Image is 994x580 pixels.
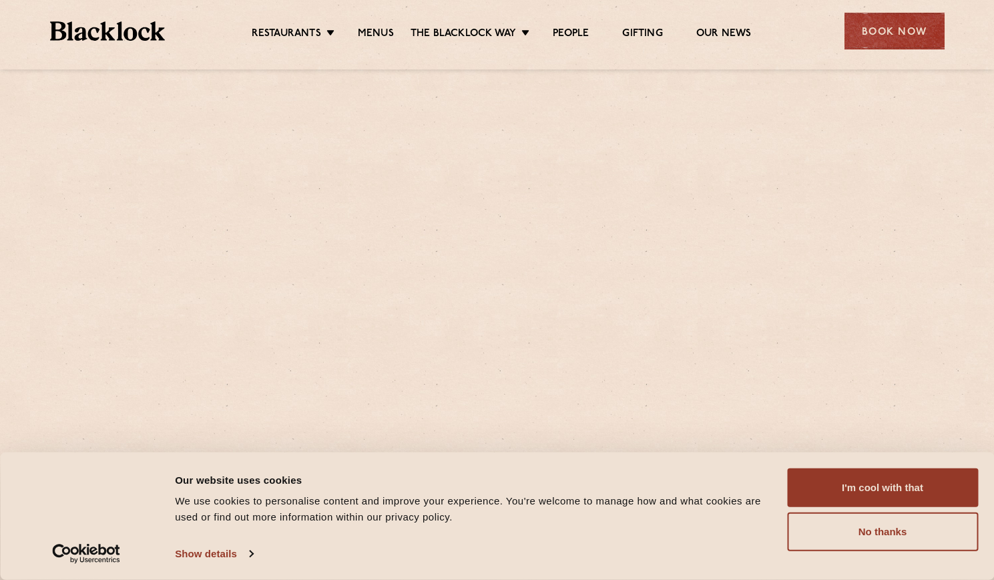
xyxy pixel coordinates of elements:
[175,493,772,525] div: We use cookies to personalise content and improve your experience. You're welcome to manage how a...
[787,513,978,551] button: No thanks
[175,472,772,488] div: Our website uses cookies
[175,544,252,564] a: Show details
[622,27,662,42] a: Gifting
[787,468,978,507] button: I'm cool with that
[28,544,145,564] a: Usercentrics Cookiebot - opens in a new window
[553,27,589,42] a: People
[50,21,166,41] img: BL_Textured_Logo-footer-cropped.svg
[252,27,321,42] a: Restaurants
[358,27,394,42] a: Menus
[411,27,516,42] a: The Blacklock Way
[844,13,945,49] div: Book Now
[696,27,752,42] a: Our News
